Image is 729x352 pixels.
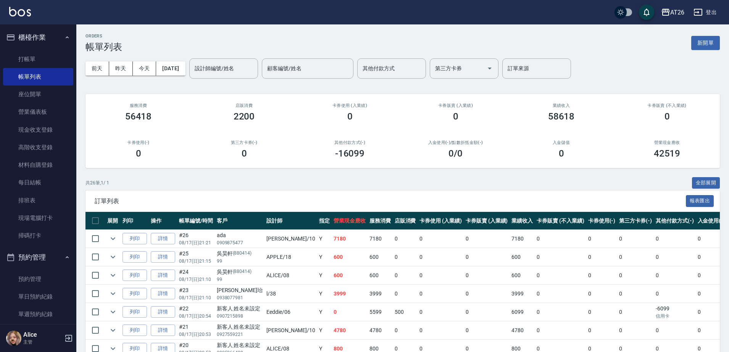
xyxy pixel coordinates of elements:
[623,140,711,145] h2: 營業現金應收
[617,230,654,248] td: 0
[107,233,119,244] button: expand row
[518,140,605,145] h2: 入金儲值
[393,230,418,248] td: 0
[3,156,73,174] a: 材料自購登錄
[412,103,499,108] h2: 卡券販賣 (入業績)
[317,266,332,284] td: Y
[418,248,464,266] td: 0
[393,321,418,339] td: 0
[151,288,175,300] a: 詳情
[177,321,215,339] td: #21
[347,111,353,122] h3: 0
[85,34,122,39] h2: ORDERS
[586,230,618,248] td: 0
[368,230,393,248] td: 7180
[217,341,263,349] div: 新客人 姓名未設定
[586,266,618,284] td: 0
[586,321,618,339] td: 0
[107,270,119,281] button: expand row
[617,266,654,284] td: 0
[586,212,618,230] th: 卡券使用(-)
[177,285,215,303] td: #23
[535,321,586,339] td: 0
[393,212,418,230] th: 店販消費
[233,268,252,276] p: (880414)
[123,325,147,336] button: 列印
[654,303,696,321] td: -6099
[9,7,31,16] img: Logo
[510,303,535,321] td: 6099
[368,212,393,230] th: 服務消費
[418,303,464,321] td: 0
[23,339,62,346] p: 主管
[696,321,727,339] td: 0
[3,270,73,288] a: 預約管理
[149,212,177,230] th: 操作
[654,212,696,230] th: 其他付款方式(-)
[3,68,73,86] a: 帳單列表
[368,248,393,266] td: 600
[393,285,418,303] td: 0
[136,148,141,159] h3: 0
[179,313,213,320] p: 08/17 (日) 20:54
[217,250,263,258] div: 吳昊軒
[177,266,215,284] td: #24
[332,266,368,284] td: 600
[107,325,119,336] button: expand row
[418,321,464,339] td: 0
[85,179,109,186] p: 共 26 筆, 1 / 1
[686,195,714,207] button: 報表匯出
[617,248,654,266] td: 0
[200,140,288,145] h2: 第三方卡券(-)
[85,42,122,52] h3: 帳單列表
[109,61,133,76] button: 昨天
[3,121,73,139] a: 現金收支登錄
[464,266,510,284] td: 0
[332,321,368,339] td: 4780
[151,233,175,245] a: 詳情
[95,197,686,205] span: 訂單列表
[692,177,720,189] button: 全部展開
[654,285,696,303] td: 0
[3,209,73,227] a: 現場電腦打卡
[151,325,175,336] a: 詳情
[3,288,73,305] a: 單日預約紀錄
[690,5,720,19] button: 登出
[696,303,727,321] td: 0
[265,230,317,248] td: [PERSON_NAME] /10
[332,230,368,248] td: 7180
[654,248,696,266] td: 0
[510,321,535,339] td: 4780
[332,303,368,321] td: 0
[559,148,564,159] h3: 0
[3,139,73,156] a: 高階收支登錄
[617,212,654,230] th: 第三方卡券(-)
[121,212,149,230] th: 列印
[107,288,119,299] button: expand row
[317,230,332,248] td: Y
[265,285,317,303] td: l /38
[484,62,496,74] button: Open
[535,248,586,266] td: 0
[368,303,393,321] td: 5599
[393,248,418,266] td: 0
[3,86,73,103] a: 座位開單
[217,268,263,276] div: 吳昊軒
[368,321,393,339] td: 4780
[179,276,213,283] p: 08/17 (日) 21:10
[691,36,720,50] button: 新開單
[393,303,418,321] td: 500
[658,5,687,20] button: AT26
[107,306,119,318] button: expand row
[177,248,215,266] td: #25
[464,321,510,339] td: 0
[464,230,510,248] td: 0
[6,331,21,346] img: Person
[151,270,175,281] a: 詳情
[217,331,263,338] p: 0927559221
[548,111,575,122] h3: 58618
[317,303,332,321] td: Y
[317,285,332,303] td: Y
[686,197,714,204] a: 報表匯出
[535,303,586,321] td: 0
